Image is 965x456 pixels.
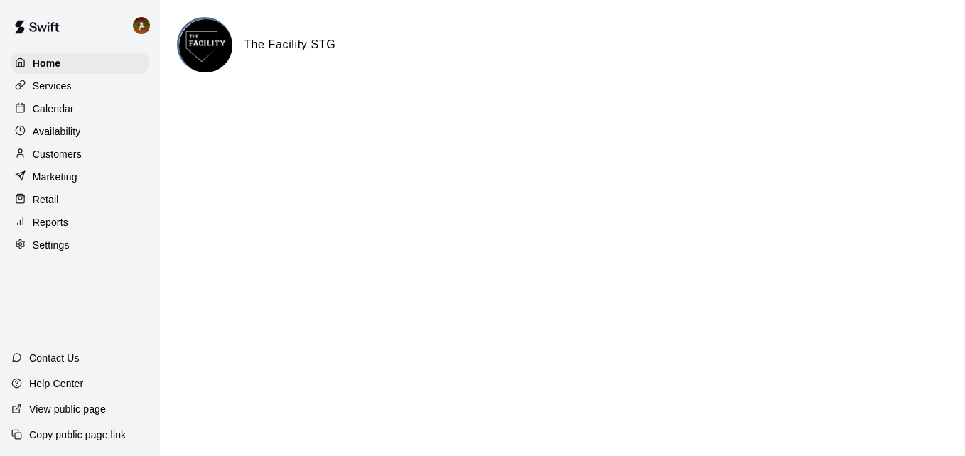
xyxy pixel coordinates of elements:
[11,143,149,165] a: Customers
[11,121,149,142] a: Availability
[11,212,149,233] a: Reports
[33,79,72,93] p: Services
[33,192,59,207] p: Retail
[11,98,149,119] a: Calendar
[244,36,335,54] h6: The Facility STG
[33,124,81,139] p: Availability
[11,53,149,74] a: Home
[33,215,68,229] p: Reports
[11,189,149,210] a: Retail
[11,75,149,97] a: Services
[11,234,149,256] a: Settings
[133,17,150,34] img: Cody Hansen
[29,351,80,365] p: Contact Us
[33,170,77,184] p: Marketing
[130,11,160,40] div: Cody Hansen
[33,147,82,161] p: Customers
[29,376,83,391] p: Help Center
[33,102,74,116] p: Calendar
[11,166,149,188] a: Marketing
[29,402,106,416] p: View public page
[29,428,126,442] p: Copy public page link
[179,19,232,72] img: The Facility STG logo
[33,238,70,252] p: Settings
[33,56,61,70] p: Home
